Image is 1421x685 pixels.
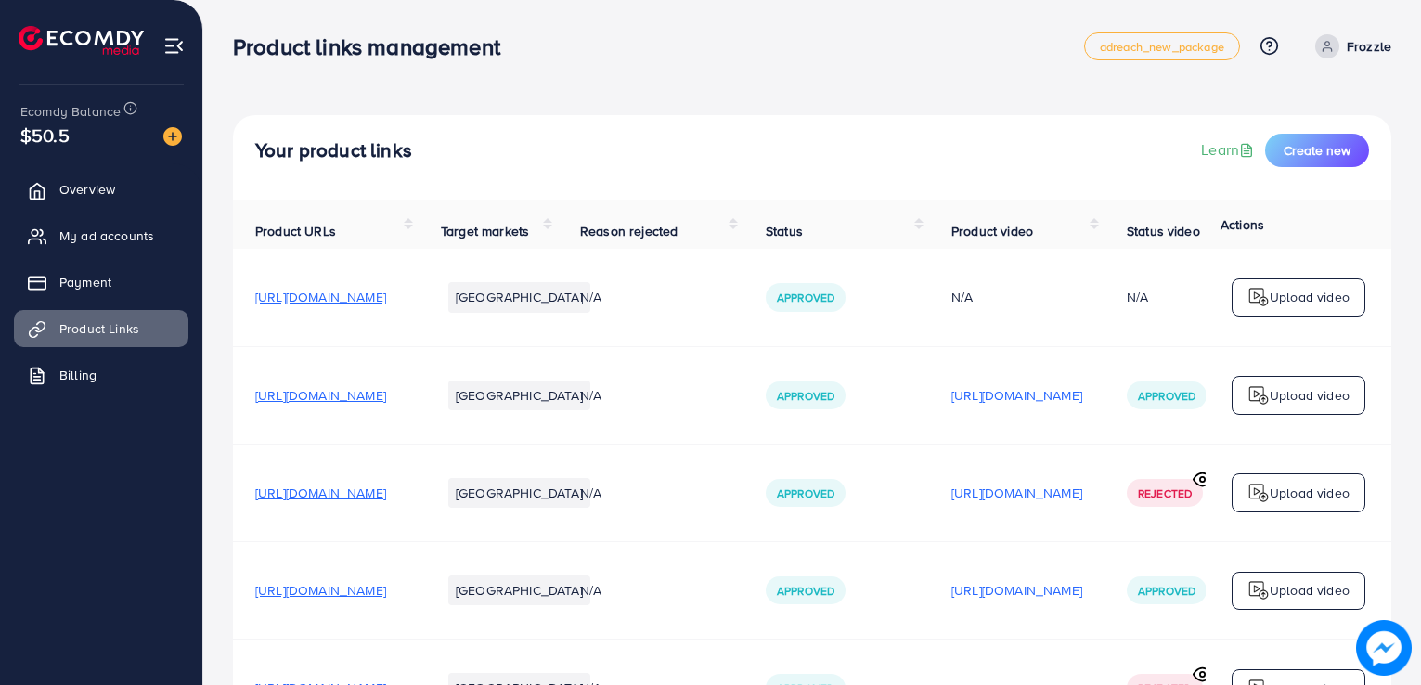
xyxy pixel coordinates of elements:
[580,222,678,240] span: Reason rejected
[1247,579,1270,601] img: logo
[14,171,188,208] a: Overview
[766,222,803,240] span: Status
[777,485,834,501] span: Approved
[1247,384,1270,407] img: logo
[255,139,412,162] h4: Your product links
[255,386,386,405] span: [URL][DOMAIN_NAME]
[19,26,144,55] img: logo
[580,581,601,600] span: N/A
[1284,141,1350,160] span: Create new
[1347,35,1391,58] p: Frozzle
[163,127,182,146] img: image
[448,575,590,605] li: [GEOGRAPHIC_DATA]
[1247,482,1270,504] img: logo
[1308,34,1391,58] a: Frozzle
[1270,579,1350,601] p: Upload video
[14,217,188,254] a: My ad accounts
[1138,485,1192,501] span: Rejected
[20,102,121,121] span: Ecomdy Balance
[1270,286,1350,308] p: Upload video
[1084,32,1240,60] a: adreach_new_package
[448,478,590,508] li: [GEOGRAPHIC_DATA]
[580,484,601,502] span: N/A
[233,33,515,60] h3: Product links management
[14,356,188,394] a: Billing
[1100,41,1224,53] span: adreach_new_package
[14,264,188,301] a: Payment
[951,288,1082,306] div: N/A
[255,222,336,240] span: Product URLs
[951,482,1082,504] p: [URL][DOMAIN_NAME]
[951,222,1033,240] span: Product video
[255,484,386,502] span: [URL][DOMAIN_NAME]
[59,366,97,384] span: Billing
[1356,620,1411,675] img: image
[1221,215,1264,234] span: Actions
[59,226,154,245] span: My ad accounts
[59,273,111,291] span: Payment
[777,290,834,305] span: Approved
[59,319,139,338] span: Product Links
[580,386,601,405] span: N/A
[14,310,188,347] a: Product Links
[1270,384,1350,407] p: Upload video
[1138,583,1195,599] span: Approved
[255,288,386,306] span: [URL][DOMAIN_NAME]
[448,282,590,312] li: [GEOGRAPHIC_DATA]
[59,180,115,199] span: Overview
[580,288,601,306] span: N/A
[951,579,1082,601] p: [URL][DOMAIN_NAME]
[448,381,590,410] li: [GEOGRAPHIC_DATA]
[1127,222,1200,240] span: Status video
[1265,134,1369,167] button: Create new
[951,384,1082,407] p: [URL][DOMAIN_NAME]
[777,583,834,599] span: Approved
[163,35,185,57] img: menu
[1270,482,1350,504] p: Upload video
[20,122,70,149] span: $50.5
[1201,139,1258,161] a: Learn
[777,388,834,404] span: Approved
[441,222,529,240] span: Target markets
[1247,286,1270,308] img: logo
[1138,388,1195,404] span: Approved
[1127,288,1148,306] div: N/A
[255,581,386,600] span: [URL][DOMAIN_NAME]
